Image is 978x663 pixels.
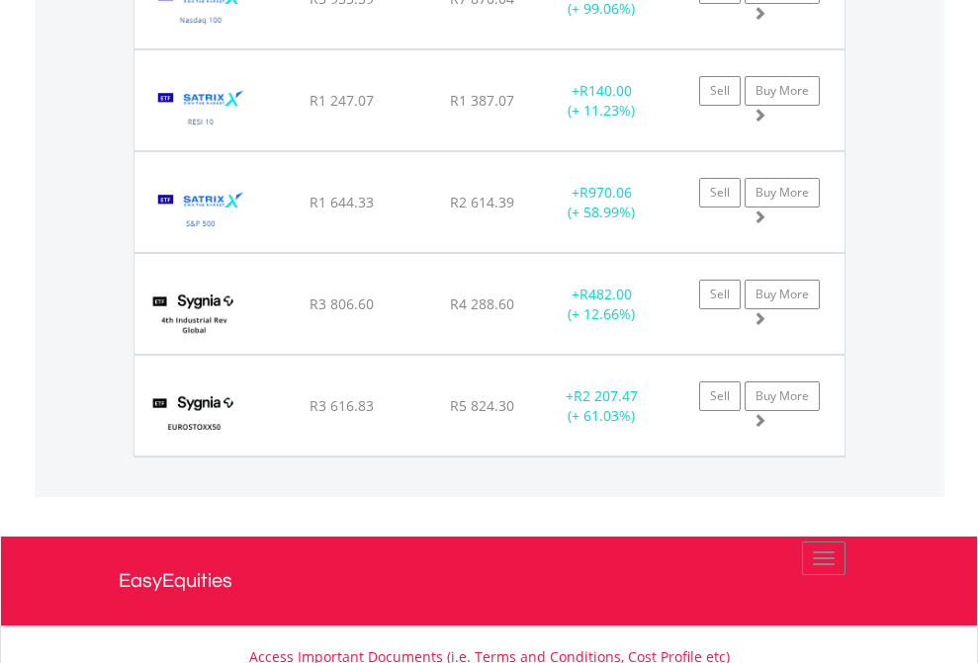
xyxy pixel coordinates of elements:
[450,91,514,110] span: R1 387.07
[579,285,632,303] span: R482.00
[450,193,514,211] span: R2 614.39
[699,76,741,106] a: Sell
[745,76,820,106] a: Buy More
[745,178,820,207] a: Buy More
[450,294,514,313] span: R4 288.60
[540,285,664,324] div: + (+ 12.66%)
[144,380,244,451] img: TFSA.SYGEU.png
[574,386,638,405] span: R2 207.47
[745,280,820,309] a: Buy More
[579,183,632,202] span: R970.06
[310,396,374,415] span: R3 616.83
[540,183,664,222] div: + (+ 58.99%)
[119,537,860,625] a: EasyEquities
[310,91,374,110] span: R1 247.07
[579,81,632,100] span: R140.00
[540,386,664,426] div: + (+ 61.03%)
[745,381,820,411] a: Buy More
[699,280,741,309] a: Sell
[144,279,244,349] img: TFSA.SYG4IR.png
[699,381,741,411] a: Sell
[450,396,514,415] span: R5 824.30
[540,81,664,121] div: + (+ 11.23%)
[144,177,258,247] img: TFSA.STX500.png
[310,294,374,313] span: R3 806.60
[310,193,374,211] span: R1 644.33
[699,178,741,207] a: Sell
[144,75,258,145] img: TFSA.STXRES.png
